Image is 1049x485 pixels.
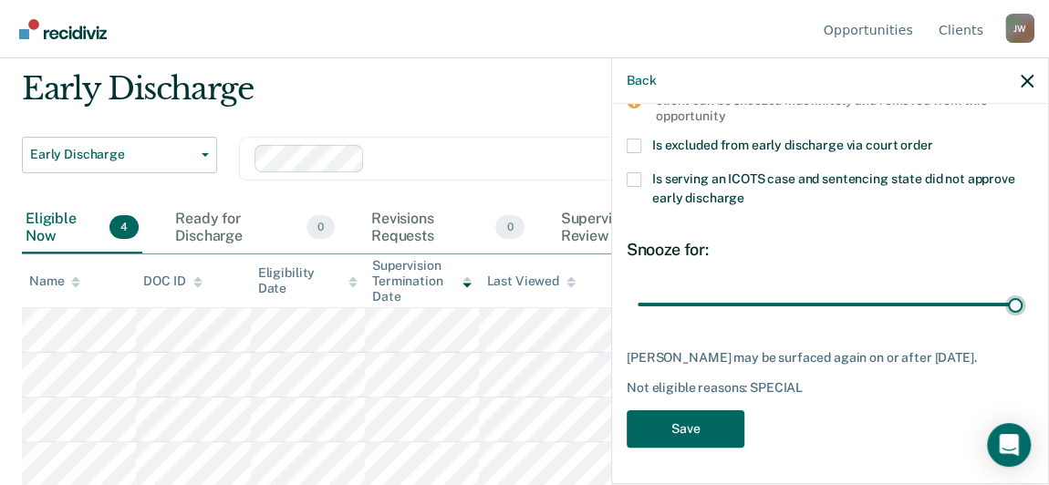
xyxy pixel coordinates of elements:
span: Is excluded from early discharge via court order [652,138,932,152]
button: Save [627,410,744,448]
div: DOC ID [143,273,202,289]
div: Supervision Termination Date [372,258,472,304]
span: 0 [306,215,335,239]
div: Eligibility Date [258,265,358,296]
span: Early Discharge [30,147,194,162]
button: Profile dropdown button [1005,14,1034,43]
div: Revisions Requests [368,202,528,253]
div: Ready for Discharge [171,202,338,253]
div: Supervisor Review [557,202,711,253]
img: Recidiviz [19,19,107,39]
button: Back [627,73,656,88]
div: [PERSON_NAME] may be surfaced again on or after [DATE]. [627,350,1033,366]
span: Is serving an ICOTS case and sentencing state did not approve early discharge [652,171,1014,205]
div: Open Intercom Messenger [987,423,1031,467]
span: 4 [109,215,139,239]
div: J W [1005,14,1034,43]
div: Eligible Now [22,202,142,253]
div: Last Viewed [486,273,575,289]
span: 0 [495,215,524,239]
div: Not eligible reasons: SPECIAL [627,380,1033,396]
div: Name [29,273,80,289]
div: Early Discharge [22,70,966,122]
div: Snooze for: [627,240,1033,260]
